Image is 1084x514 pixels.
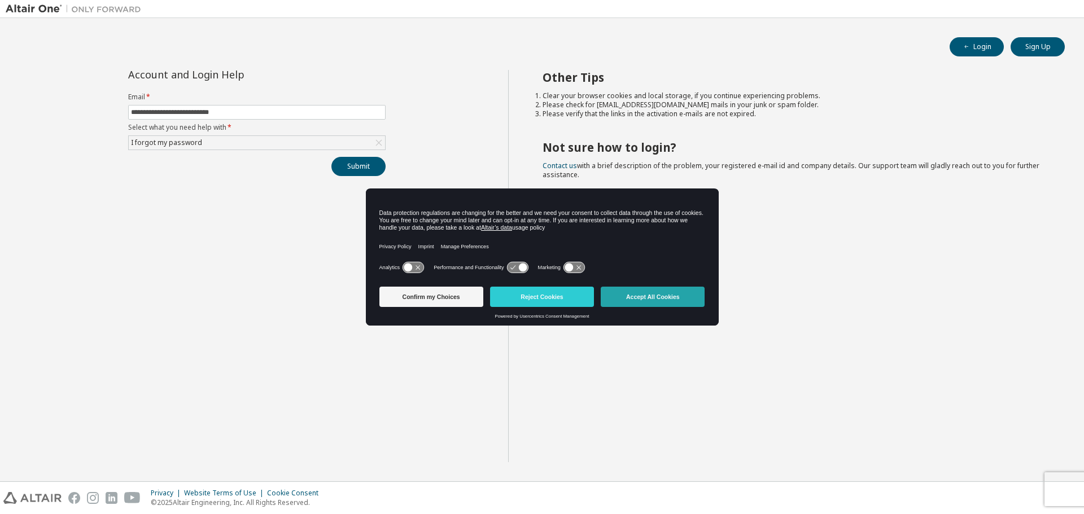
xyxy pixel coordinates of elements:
img: instagram.svg [87,492,99,504]
div: Privacy [151,489,184,498]
h2: Other Tips [543,70,1045,85]
li: Please check for [EMAIL_ADDRESS][DOMAIN_NAME] mails in your junk or spam folder. [543,100,1045,109]
label: Email [128,93,386,102]
button: Login [950,37,1004,56]
div: I forgot my password [129,136,385,150]
p: © 2025 Altair Engineering, Inc. All Rights Reserved. [151,498,325,507]
li: Please verify that the links in the activation e-mails are not expired. [543,109,1045,118]
img: facebook.svg [68,492,80,504]
img: Altair One [6,3,147,15]
h2: Not sure how to login? [543,140,1045,155]
button: Sign Up [1011,37,1065,56]
img: linkedin.svg [106,492,117,504]
div: Website Terms of Use [184,489,267,498]
a: Contact us [543,161,577,170]
label: Select what you need help with [128,123,386,132]
span: with a brief description of the problem, your registered e-mail id and company details. Our suppo... [543,161,1039,179]
img: youtube.svg [124,492,141,504]
img: altair_logo.svg [3,492,62,504]
div: I forgot my password [129,137,204,149]
li: Clear your browser cookies and local storage, if you continue experiencing problems. [543,91,1045,100]
div: Cookie Consent [267,489,325,498]
div: Account and Login Help [128,70,334,79]
button: Submit [331,157,386,176]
